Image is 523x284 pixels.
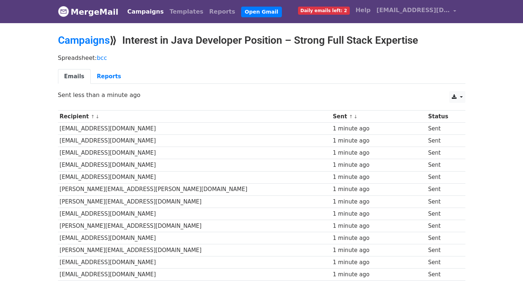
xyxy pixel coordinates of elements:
[58,4,119,19] a: MergeMail
[91,69,127,84] a: Reports
[58,135,331,147] td: [EMAIL_ADDRESS][DOMAIN_NAME]
[58,91,465,99] p: Sent less than a minute ago
[333,270,425,279] div: 1 minute ago
[58,195,331,208] td: [PERSON_NAME][EMAIL_ADDRESS][DOMAIN_NAME]
[353,3,374,18] a: Help
[349,114,353,119] a: ↑
[58,183,331,195] td: [PERSON_NAME][EMAIL_ADDRESS][PERSON_NAME][DOMAIN_NAME]
[426,220,460,232] td: Sent
[58,232,331,244] td: [EMAIL_ADDRESS][DOMAIN_NAME]
[426,147,460,159] td: Sent
[58,69,91,84] a: Emails
[95,114,99,119] a: ↓
[58,244,331,256] td: [PERSON_NAME][EMAIL_ADDRESS][DOMAIN_NAME]
[426,159,460,171] td: Sent
[206,4,238,19] a: Reports
[58,208,331,220] td: [EMAIL_ADDRESS][DOMAIN_NAME]
[426,183,460,195] td: Sent
[58,256,331,269] td: [EMAIL_ADDRESS][DOMAIN_NAME]
[426,256,460,269] td: Sent
[374,3,460,20] a: [EMAIL_ADDRESS][DOMAIN_NAME]
[295,3,353,18] a: Daily emails left: 2
[58,159,331,171] td: [EMAIL_ADDRESS][DOMAIN_NAME]
[58,147,331,159] td: [EMAIL_ADDRESS][DOMAIN_NAME]
[58,123,331,135] td: [EMAIL_ADDRESS][DOMAIN_NAME]
[333,258,425,267] div: 1 minute ago
[58,269,331,281] td: [EMAIL_ADDRESS][DOMAIN_NAME]
[377,6,450,15] span: [EMAIL_ADDRESS][DOMAIN_NAME]
[333,234,425,242] div: 1 minute ago
[426,195,460,208] td: Sent
[58,34,465,47] h2: ⟫ Interest in Java Developer Position – Strong Full Stack Expertise
[426,111,460,123] th: Status
[333,161,425,169] div: 1 minute ago
[354,114,358,119] a: ↓
[58,34,110,46] a: Campaigns
[167,4,206,19] a: Templates
[333,137,425,145] div: 1 minute ago
[333,173,425,181] div: 1 minute ago
[333,246,425,255] div: 1 minute ago
[333,185,425,194] div: 1 minute ago
[333,210,425,218] div: 1 minute ago
[97,54,107,61] a: bcc
[426,135,460,147] td: Sent
[333,125,425,133] div: 1 minute ago
[58,220,331,232] td: [PERSON_NAME][EMAIL_ADDRESS][DOMAIN_NAME]
[333,222,425,230] div: 1 minute ago
[333,198,425,206] div: 1 minute ago
[426,123,460,135] td: Sent
[426,269,460,281] td: Sent
[331,111,426,123] th: Sent
[91,114,95,119] a: ↑
[58,111,331,123] th: Recipient
[58,6,69,17] img: MergeMail logo
[426,171,460,183] td: Sent
[426,232,460,244] td: Sent
[333,149,425,157] div: 1 minute ago
[124,4,167,19] a: Campaigns
[241,7,282,17] a: Open Gmail
[426,208,460,220] td: Sent
[426,244,460,256] td: Sent
[58,54,465,62] p: Spreadsheet:
[298,7,350,15] span: Daily emails left: 2
[58,171,331,183] td: [EMAIL_ADDRESS][DOMAIN_NAME]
